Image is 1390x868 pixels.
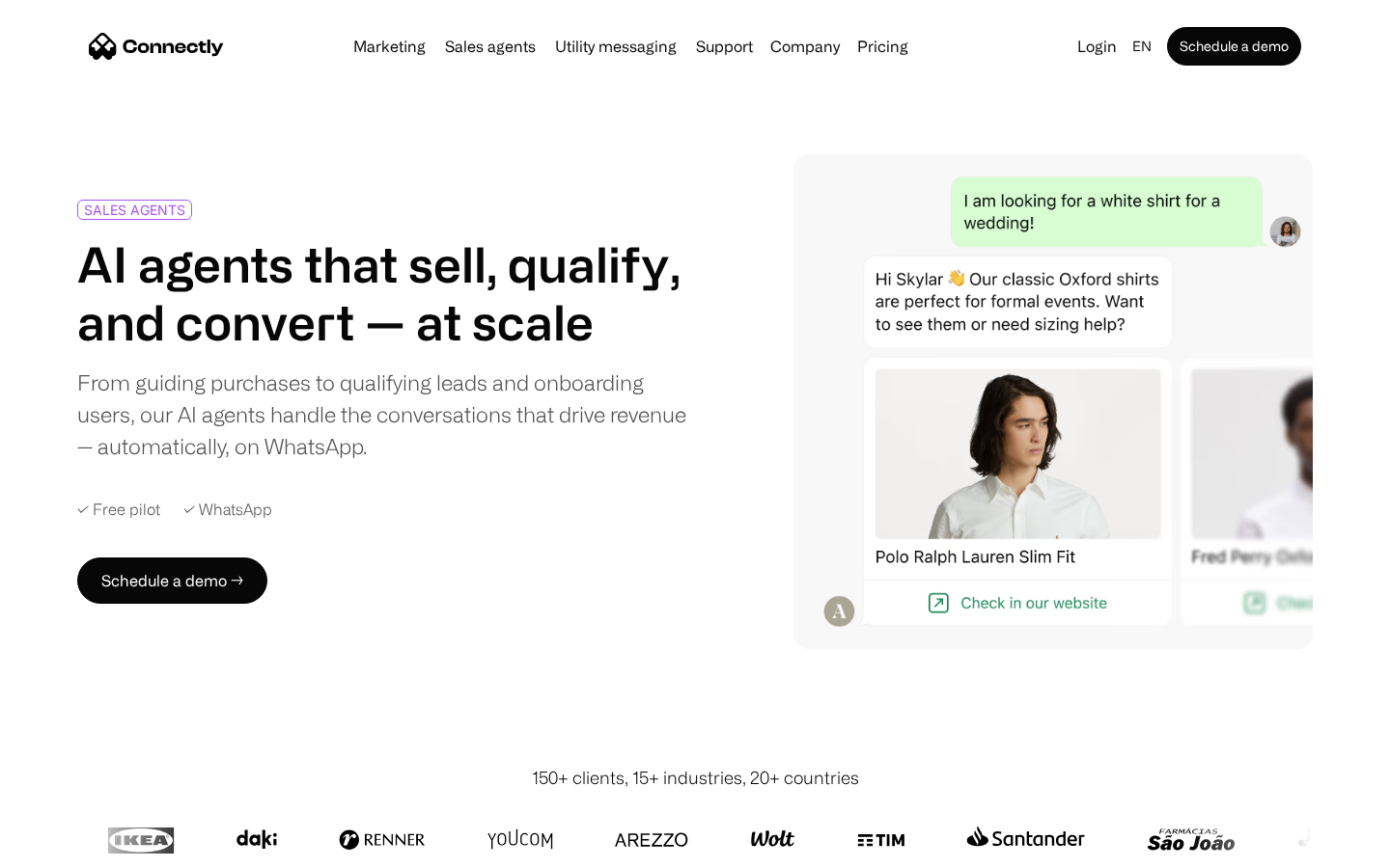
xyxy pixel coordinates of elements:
[770,33,840,60] div: Company
[84,203,185,217] div: SALES AGENTS
[77,366,687,462] div: From guiding purchases to qualifying leads and onboarding users, our AI agents handle the convers...
[77,557,267,604] a: Schedule a demo →
[532,765,859,791] div: 150+ clients, 15+ industries, 20+ countries
[437,39,543,54] a: Sales agents
[1132,33,1152,60] div: en
[346,39,433,54] a: Marketing
[547,39,684,54] a: Utility messaging
[77,501,160,519] div: ✓ Free pilot
[688,39,761,54] a: Support
[849,39,916,54] a: Pricing
[1070,33,1125,60] a: Login
[77,235,687,351] h1: AI agents that sell, qualify, and convert — at scale
[1167,27,1301,66] a: Schedule a demo
[183,501,272,519] div: ✓ WhatsApp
